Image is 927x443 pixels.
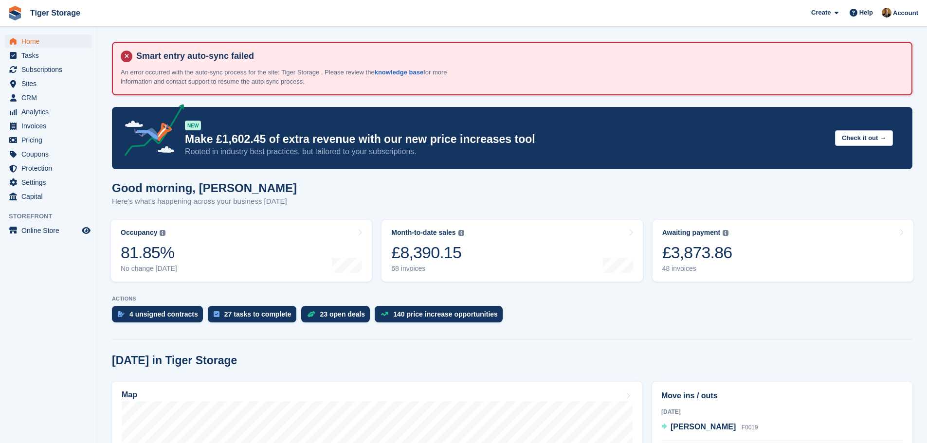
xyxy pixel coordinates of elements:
button: Check it out → [835,130,893,146]
p: Rooted in industry best practices, but tailored to your subscriptions. [185,146,827,157]
div: No change [DATE] [121,265,177,273]
a: 4 unsigned contracts [112,306,208,327]
span: Online Store [21,224,80,237]
div: [DATE] [661,408,903,416]
div: 68 invoices [391,265,464,273]
h2: [DATE] in Tiger Storage [112,354,237,367]
span: Create [811,8,831,18]
a: Month-to-date sales £8,390.15 68 invoices [382,220,642,282]
img: contract_signature_icon-13c848040528278c33f63329250d36e43548de30e8caae1d1a13099fd9432cc5.svg [118,311,125,317]
span: [PERSON_NAME] [671,423,736,431]
div: 81.85% [121,243,177,263]
span: Tasks [21,49,80,62]
h1: Good morning, [PERSON_NAME] [112,181,297,195]
img: stora-icon-8386f47178a22dfd0bd8f6a31ec36ba5ce8667c1dd55bd0f319d3a0aa187defe.svg [8,6,22,20]
p: Make £1,602.45 of extra revenue with our new price increases tool [185,132,827,146]
a: menu [5,49,92,62]
span: Account [893,8,918,18]
span: Help [859,8,873,18]
a: menu [5,176,92,189]
img: icon-info-grey-7440780725fd019a000dd9b08b2336e03edf1995a4989e88bcd33f0948082b44.svg [723,230,728,236]
span: Analytics [21,105,80,119]
div: £8,390.15 [391,243,464,263]
a: [PERSON_NAME] F0019 [661,421,758,434]
a: menu [5,190,92,203]
span: F0019 [742,424,758,431]
span: Invoices [21,119,80,133]
a: menu [5,224,92,237]
span: Coupons [21,147,80,161]
div: 4 unsigned contracts [129,310,198,318]
span: Capital [21,190,80,203]
img: price-adjustments-announcement-icon-8257ccfd72463d97f412b2fc003d46551f7dbcb40ab6d574587a9cd5c0d94... [116,104,184,159]
div: Month-to-date sales [391,229,455,237]
span: Protection [21,161,80,175]
h2: Map [122,390,137,399]
div: 23 open deals [320,310,365,318]
p: An error occurred with the auto-sync process for the site: Tiger Storage . Please review the for ... [121,68,461,87]
span: Pricing [21,133,80,147]
a: 140 price increase opportunities [375,306,508,327]
img: deal-1b604bf984904fb50ccaf53a9ad4b4a5d6e5aea283cecdc64d6e3604feb123c2.svg [307,311,315,318]
div: Awaiting payment [662,229,721,237]
span: Subscriptions [21,63,80,76]
img: price_increase_opportunities-93ffe204e8149a01c8c9dc8f82e8f89637d9d84a8eef4429ea346261dce0b2c0.svg [381,312,388,316]
a: menu [5,147,92,161]
h4: Smart entry auto-sync failed [132,51,904,62]
img: Adam Herbert [882,8,891,18]
a: Tiger Storage [26,5,84,21]
a: 23 open deals [301,306,375,327]
a: menu [5,161,92,175]
p: ACTIONS [112,296,912,302]
div: NEW [185,121,201,130]
a: menu [5,91,92,105]
div: 48 invoices [662,265,732,273]
span: CRM [21,91,80,105]
h2: Move ins / outs [661,390,903,402]
a: Preview store [80,225,92,236]
a: menu [5,133,92,147]
img: icon-info-grey-7440780725fd019a000dd9b08b2336e03edf1995a4989e88bcd33f0948082b44.svg [160,230,165,236]
a: menu [5,35,92,48]
img: icon-info-grey-7440780725fd019a000dd9b08b2336e03edf1995a4989e88bcd33f0948082b44.svg [458,230,464,236]
a: menu [5,119,92,133]
a: 27 tasks to complete [208,306,301,327]
div: £3,873.86 [662,243,732,263]
span: Settings [21,176,80,189]
div: 140 price increase opportunities [393,310,498,318]
p: Here's what's happening across your business [DATE] [112,196,297,207]
a: Awaiting payment £3,873.86 48 invoices [653,220,913,282]
div: 27 tasks to complete [224,310,291,318]
a: knowledge base [375,69,423,76]
a: menu [5,105,92,119]
span: Storefront [9,212,97,221]
a: menu [5,63,92,76]
span: Home [21,35,80,48]
a: menu [5,77,92,90]
span: Sites [21,77,80,90]
div: Occupancy [121,229,157,237]
a: Occupancy 81.85% No change [DATE] [111,220,372,282]
img: task-75834270c22a3079a89374b754ae025e5fb1db73e45f91037f5363f120a921f8.svg [214,311,219,317]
